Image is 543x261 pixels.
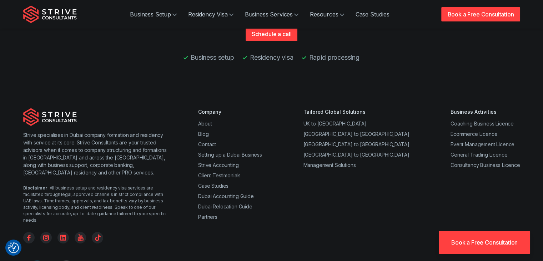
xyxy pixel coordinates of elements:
[198,152,262,158] a: Setting up a Dubai Business
[303,162,356,168] a: Management Solutions
[57,232,69,243] a: Linkedin
[23,232,35,243] a: Facebook
[451,141,514,147] a: Event Management Licence
[198,120,212,127] a: About
[23,5,77,23] img: Strive Consultants
[8,242,19,253] img: Revisit consent button
[92,232,103,243] a: TikTok
[198,131,208,137] a: Blog
[40,232,52,243] a: Instagram
[451,108,520,115] div: Business Activities
[23,185,170,223] div: : All business setup and residency visa services are facilitated through legal, approved channels...
[451,120,514,127] a: Coaching Business Licence
[451,131,497,137] a: Ecommerce Licence
[303,108,409,115] div: Tailored Global Solutions
[23,131,170,176] p: Strive specialises in Dubai company formation and residency with service at its core. Strive Cons...
[250,53,293,62] span: Residency visa
[309,53,360,62] span: Rapid processing
[198,193,253,199] a: Dubai Accounting Guide
[303,131,409,137] a: [GEOGRAPHIC_DATA] to [GEOGRAPHIC_DATA]
[198,162,238,168] a: Strive Accounting
[451,152,507,158] a: General Trading Licence
[441,7,520,21] a: Book a Free Consultation
[239,7,304,21] a: Business Services
[246,27,298,41] a: Schedule a call
[182,7,239,21] a: Residency Visa
[191,53,234,62] span: Business setup
[303,152,409,158] a: [GEOGRAPHIC_DATA] to [GEOGRAPHIC_DATA]
[303,141,409,147] a: [GEOGRAPHIC_DATA] to [GEOGRAPHIC_DATA]
[303,120,366,127] a: UK to [GEOGRAPHIC_DATA]
[23,185,47,191] strong: Disclaimer
[124,7,182,21] a: Business Setup
[8,242,19,253] button: Consent Preferences
[198,183,228,189] a: Case Studies
[198,108,262,115] div: Company
[75,232,86,243] a: YouTube
[198,214,217,220] a: Partners
[304,7,350,21] a: Resources
[198,172,241,178] a: Client Testimonials
[451,162,520,168] a: Consultancy Business Licence
[198,203,252,210] a: Dubai Relocation Guide
[198,141,216,147] a: Contact
[439,231,530,254] a: Book a Free Consultation
[23,108,77,126] img: Strive Consultants
[350,7,395,21] a: Case Studies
